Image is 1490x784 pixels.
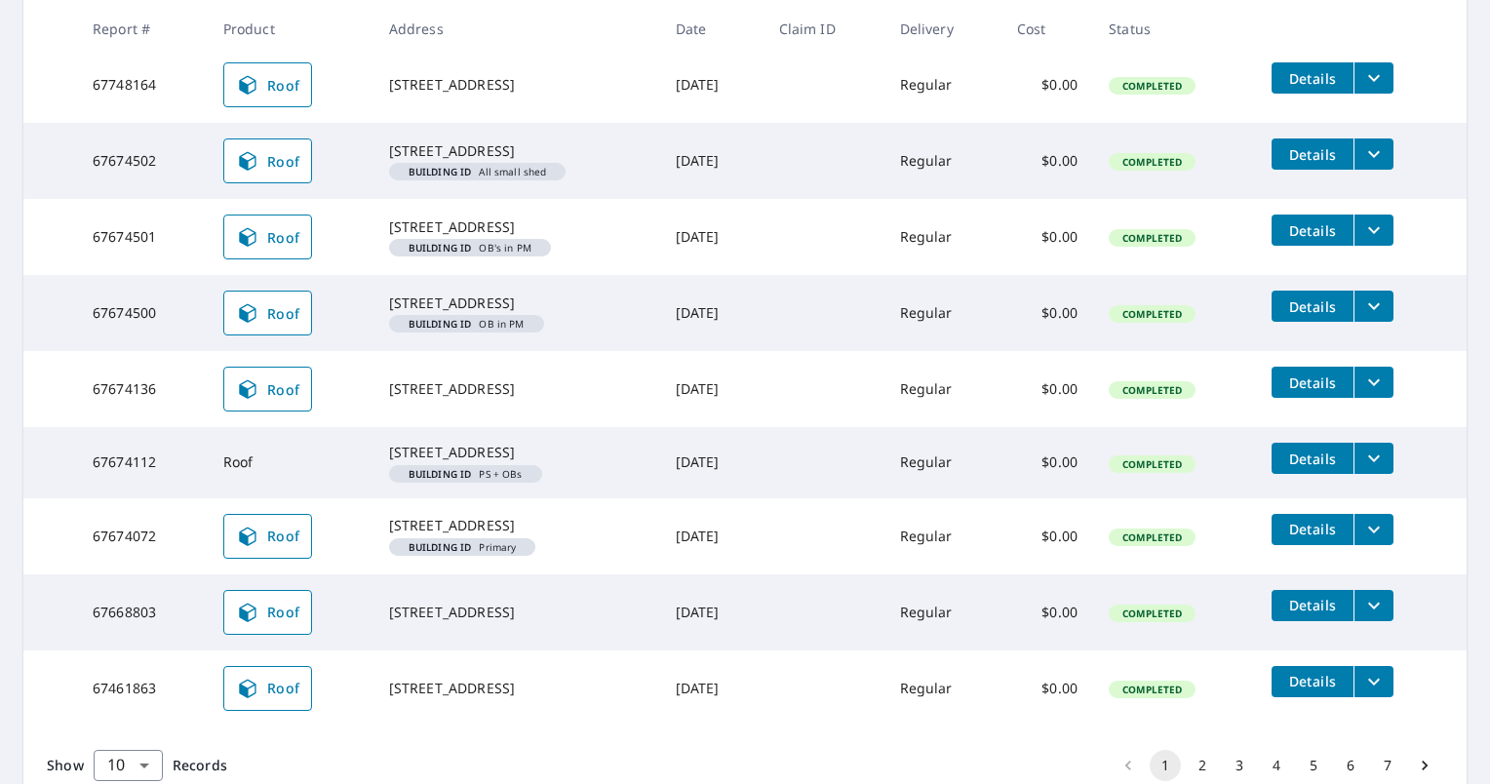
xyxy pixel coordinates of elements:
[223,62,313,107] a: Roof
[409,319,472,329] em: Building ID
[389,141,645,161] div: [STREET_ADDRESS]
[1283,672,1342,690] span: Details
[1353,443,1393,474] button: filesDropdownBtn-67674112
[1001,427,1094,497] td: $0.00
[1298,750,1329,781] button: Go to page 5
[1353,367,1393,398] button: filesDropdownBtn-67674136
[1272,514,1353,545] button: detailsBtn-67674072
[1001,123,1094,199] td: $0.00
[389,75,645,95] div: [STREET_ADDRESS]
[236,149,300,173] span: Roof
[1111,457,1194,471] span: Completed
[77,275,208,351] td: 67674500
[77,123,208,199] td: 67674502
[1283,297,1342,316] span: Details
[884,199,1001,275] td: Regular
[1353,62,1393,94] button: filesDropdownBtn-67748164
[397,319,536,329] span: OB in PM
[884,650,1001,726] td: Regular
[1353,138,1393,170] button: filesDropdownBtn-67674502
[1272,666,1353,697] button: detailsBtn-67461863
[660,123,764,199] td: [DATE]
[77,498,208,574] td: 67674072
[223,590,313,635] a: Roof
[409,469,472,479] em: Building ID
[397,243,543,253] span: OB's in PM
[1272,367,1353,398] button: detailsBtn-67674136
[1111,307,1194,321] span: Completed
[1111,530,1194,544] span: Completed
[1272,62,1353,94] button: detailsBtn-67748164
[397,542,529,552] span: Primary
[884,498,1001,574] td: Regular
[389,379,645,399] div: [STREET_ADDRESS]
[1272,138,1353,170] button: detailsBtn-67674502
[1272,291,1353,322] button: detailsBtn-67674500
[1272,443,1353,474] button: detailsBtn-67674112
[389,516,645,535] div: [STREET_ADDRESS]
[223,514,313,559] a: Roof
[1283,596,1342,614] span: Details
[389,679,645,698] div: [STREET_ADDRESS]
[397,469,534,479] span: PS + OBs
[77,47,208,123] td: 67748164
[223,666,313,711] a: Roof
[1111,383,1194,397] span: Completed
[1272,590,1353,621] button: detailsBtn-67668803
[1283,450,1342,468] span: Details
[884,47,1001,123] td: Regular
[1335,750,1366,781] button: Go to page 6
[223,367,313,412] a: Roof
[1283,520,1342,538] span: Details
[1111,79,1194,93] span: Completed
[208,427,373,497] td: Roof
[1111,231,1194,245] span: Completed
[77,199,208,275] td: 67674501
[1187,750,1218,781] button: Go to page 2
[77,650,208,726] td: 67461863
[1283,69,1342,88] span: Details
[223,291,313,335] a: Roof
[1353,291,1393,322] button: filesDropdownBtn-67674500
[1353,666,1393,697] button: filesDropdownBtn-67461863
[236,73,300,97] span: Roof
[660,351,764,427] td: [DATE]
[660,47,764,123] td: [DATE]
[1001,47,1094,123] td: $0.00
[236,525,300,548] span: Roof
[1283,221,1342,240] span: Details
[884,427,1001,497] td: Regular
[1111,155,1194,169] span: Completed
[1409,750,1440,781] button: Go to next page
[397,167,559,176] span: All small shed
[1111,683,1194,696] span: Completed
[1283,145,1342,164] span: Details
[660,498,764,574] td: [DATE]
[884,123,1001,199] td: Regular
[1001,650,1094,726] td: $0.00
[884,351,1001,427] td: Regular
[1224,750,1255,781] button: Go to page 3
[884,275,1001,351] td: Regular
[77,427,208,497] td: 67674112
[1001,351,1094,427] td: $0.00
[1110,750,1443,781] nav: pagination navigation
[389,443,645,462] div: [STREET_ADDRESS]
[1272,215,1353,246] button: detailsBtn-67674501
[660,650,764,726] td: [DATE]
[389,294,645,313] div: [STREET_ADDRESS]
[389,217,645,237] div: [STREET_ADDRESS]
[1001,199,1094,275] td: $0.00
[47,756,84,774] span: Show
[1001,574,1094,650] td: $0.00
[884,574,1001,650] td: Regular
[1353,590,1393,621] button: filesDropdownBtn-67668803
[660,199,764,275] td: [DATE]
[1353,514,1393,545] button: filesDropdownBtn-67674072
[173,756,227,774] span: Records
[236,301,300,325] span: Roof
[409,542,472,552] em: Building ID
[236,377,300,401] span: Roof
[77,574,208,650] td: 67668803
[1001,498,1094,574] td: $0.00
